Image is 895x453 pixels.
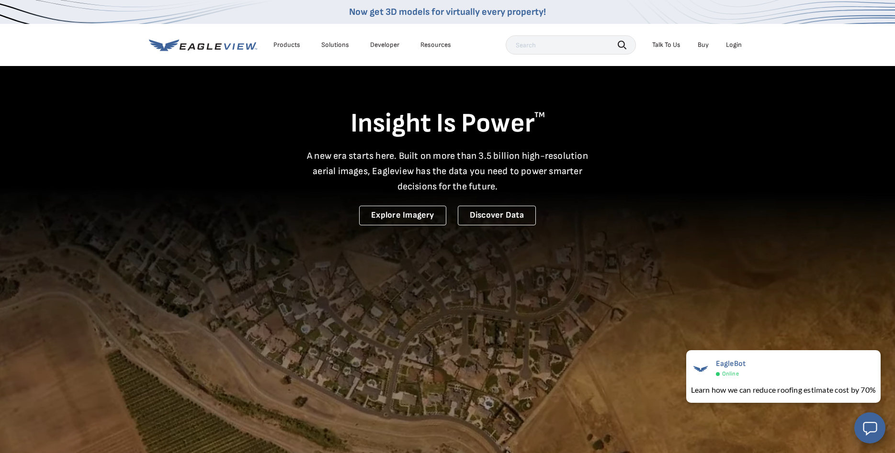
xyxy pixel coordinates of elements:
a: Explore Imagery [359,206,446,225]
button: Open chat window [854,412,885,443]
div: Learn how we can reduce roofing estimate cost by 70% [691,384,876,396]
input: Search [506,35,636,55]
span: Online [722,370,739,377]
div: Talk To Us [652,41,680,49]
h1: Insight Is Power [149,107,747,141]
div: Products [273,41,300,49]
a: Buy [698,41,709,49]
a: Discover Data [458,206,536,225]
sup: TM [534,110,545,120]
div: Login [726,41,742,49]
div: Resources [420,41,451,49]
div: Solutions [321,41,349,49]
img: EagleBot [691,359,710,378]
a: Now get 3D models for virtually every property! [349,6,546,18]
p: A new era starts here. Built on more than 3.5 billion high-resolution aerial images, Eagleview ha... [301,148,594,194]
a: Developer [370,41,399,49]
span: EagleBot [716,359,746,368]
